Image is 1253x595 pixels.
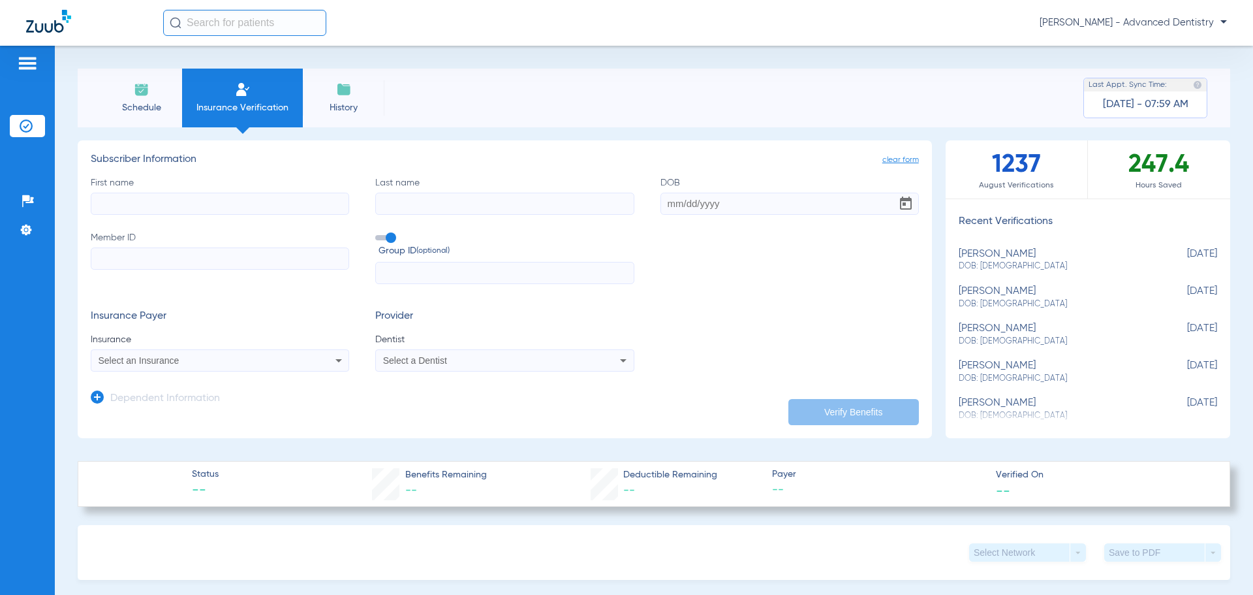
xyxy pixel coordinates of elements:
span: [DATE] [1152,323,1217,347]
span: -- [405,485,417,496]
div: [PERSON_NAME] [959,360,1152,384]
label: First name [91,176,349,215]
label: DOB [660,176,919,215]
div: [PERSON_NAME] [959,397,1152,421]
span: Benefits Remaining [405,468,487,482]
img: last sync help info [1193,80,1202,89]
span: [DATE] [1152,285,1217,310]
span: DOB: [DEMOGRAPHIC_DATA] [959,373,1152,385]
img: Zuub Logo [26,10,71,33]
label: Last name [375,176,634,215]
div: [PERSON_NAME] [959,248,1152,272]
div: 1237 [946,140,1088,199]
div: 247.4 [1088,140,1230,199]
span: -- [996,483,1010,497]
span: [DATE] - 07:59 AM [1103,98,1188,111]
span: Last Appt. Sync Time: [1089,78,1167,91]
button: Verify Benefits [788,399,919,425]
span: [DATE] [1152,360,1217,384]
img: Search Icon [170,17,181,29]
span: August Verifications [946,179,1087,192]
span: Dentist [375,333,634,346]
span: -- [772,482,985,498]
input: Member ID [91,248,349,270]
input: Last name [375,193,634,215]
input: First name [91,193,349,215]
div: [PERSON_NAME] [959,323,1152,347]
img: hamburger-icon [17,56,38,71]
span: Select an Insurance [99,355,179,366]
span: Insurance [91,333,349,346]
input: Search for patients [163,10,326,36]
span: [PERSON_NAME] - Advanced Dentistry [1040,16,1227,29]
div: [PERSON_NAME] [959,285,1152,310]
input: DOBOpen calendar [660,193,919,215]
span: Select a Dentist [383,355,447,366]
small: (optional) [416,244,450,258]
span: Deductible Remaining [623,468,717,482]
span: Status [192,468,219,481]
img: Manual Insurance Verification [235,82,251,97]
span: -- [623,485,635,496]
span: -- [192,482,219,500]
span: DOB: [DEMOGRAPHIC_DATA] [959,298,1152,310]
h3: Insurance Payer [91,310,349,323]
span: Hours Saved [1088,179,1230,192]
span: [DATE] [1152,397,1217,421]
span: DOB: [DEMOGRAPHIC_DATA] [959,336,1152,347]
span: [DATE] [1152,248,1217,272]
label: Member ID [91,231,349,285]
span: History [313,101,375,114]
span: Insurance Verification [192,101,293,114]
h3: Recent Verifications [946,216,1230,229]
h3: Dependent Information [110,393,220,406]
span: Schedule [110,101,172,114]
span: clear form [882,153,919,167]
h3: Subscriber Information [91,153,919,167]
h3: Provider [375,310,634,323]
span: DOB: [DEMOGRAPHIC_DATA] [959,261,1152,272]
img: History [336,82,352,97]
span: Verified On [996,468,1209,482]
button: Open calendar [893,191,919,217]
span: Payer [772,468,985,481]
img: Schedule [134,82,149,97]
span: Group ID [379,244,634,258]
